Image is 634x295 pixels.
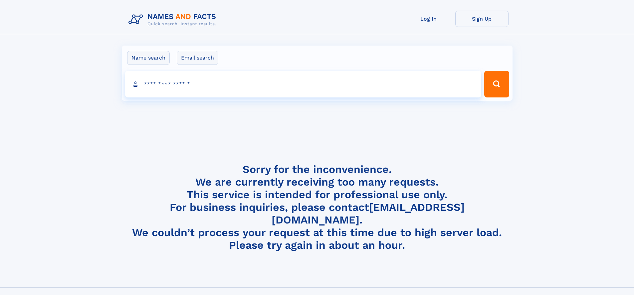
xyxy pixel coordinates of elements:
[455,11,509,27] a: Sign Up
[126,11,222,29] img: Logo Names and Facts
[402,11,455,27] a: Log In
[126,163,509,252] h4: Sorry for the inconvenience. We are currently receiving too many requests. This service is intend...
[127,51,170,65] label: Name search
[125,71,482,97] input: search input
[177,51,218,65] label: Email search
[272,201,465,226] a: [EMAIL_ADDRESS][DOMAIN_NAME]
[484,71,509,97] button: Search Button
